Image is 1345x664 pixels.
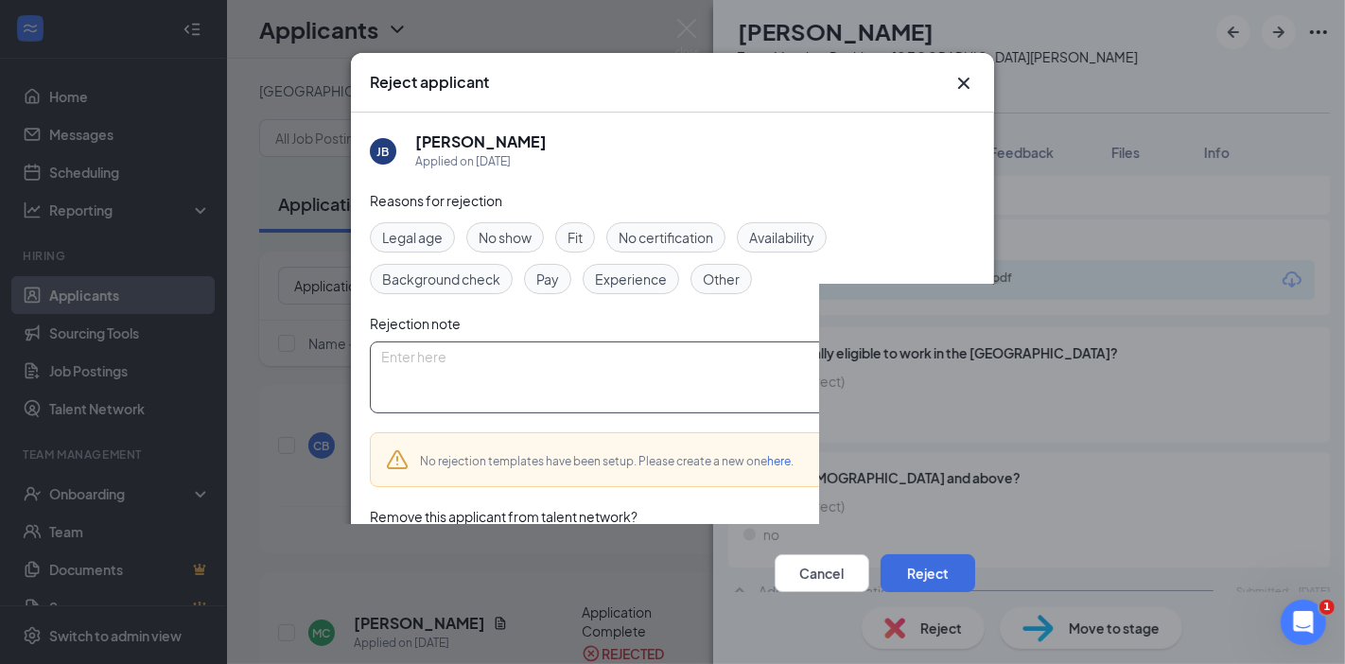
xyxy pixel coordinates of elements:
[370,508,638,525] span: Remove this applicant from talent network?
[881,554,975,592] button: Reject
[415,131,547,152] h5: [PERSON_NAME]
[377,144,390,160] div: JB
[1281,600,1326,645] iframe: Intercom live chat
[420,454,794,468] span: No rejection templates have been setup. Please create a new one .
[415,152,547,171] div: Applied on [DATE]
[952,72,975,95] button: Close
[536,269,559,289] span: Pay
[619,227,713,248] span: No certification
[382,269,500,289] span: Background check
[952,72,975,95] svg: Cross
[370,315,461,332] span: Rejection note
[703,269,740,289] span: Other
[749,227,814,248] span: Availability
[370,192,502,209] span: Reasons for rejection
[775,554,869,592] button: Cancel
[1319,600,1335,615] span: 1
[370,72,489,93] h3: Reject applicant
[568,227,583,248] span: Fit
[767,454,791,468] a: here
[479,227,532,248] span: No show
[382,227,443,248] span: Legal age
[386,448,409,471] svg: Warning
[595,269,667,289] span: Experience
